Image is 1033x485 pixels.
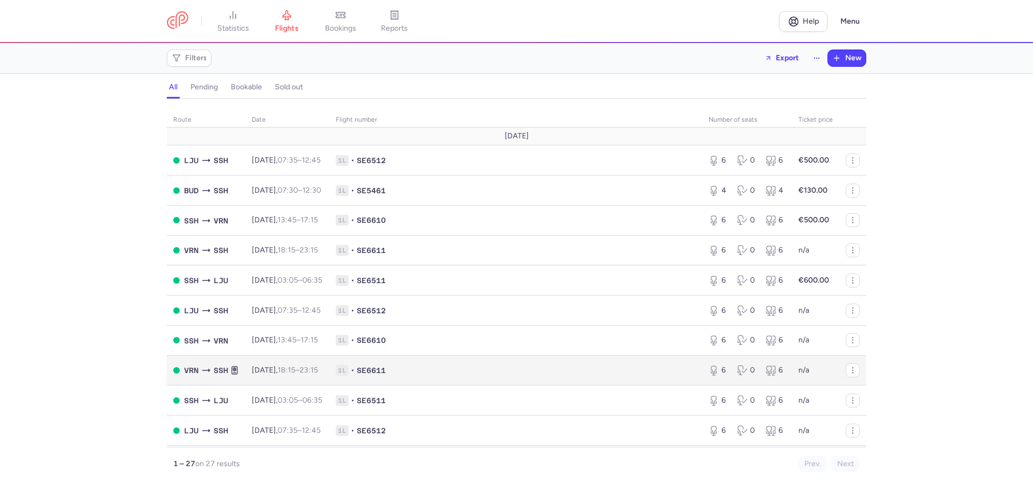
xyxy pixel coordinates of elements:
[336,275,349,286] span: 1L
[737,275,757,286] div: 0
[214,425,228,437] span: SSH
[214,244,228,256] span: SSH
[278,365,318,375] span: –
[709,245,728,256] div: 6
[336,185,349,196] span: 1L
[214,335,228,347] span: VRN
[709,275,728,286] div: 6
[792,112,839,128] th: Ticket price
[766,245,786,256] div: 6
[766,425,786,436] div: 6
[167,112,245,128] th: route
[709,335,728,346] div: 6
[766,215,786,226] div: 6
[709,425,728,436] div: 6
[252,276,322,285] span: [DATE],
[766,185,786,196] div: 4
[184,395,199,406] span: SSH
[275,24,299,33] span: flights
[351,335,355,346] span: •
[709,305,728,316] div: 6
[505,132,529,140] span: [DATE]
[776,54,799,62] span: Export
[351,275,355,286] span: •
[737,365,757,376] div: 0
[260,10,314,33] a: flights
[278,276,322,285] span: –
[252,215,318,224] span: [DATE],
[214,275,228,286] span: LJU
[798,396,809,405] span: n/a
[766,275,786,286] div: 6
[184,364,199,376] span: VRN
[252,335,318,345] span: [DATE],
[357,215,386,226] span: SE6610
[351,305,355,316] span: •
[737,425,757,436] div: 0
[300,365,318,375] time: 23:15
[766,365,786,376] div: 6
[779,11,827,32] a: Help
[834,11,866,32] button: Menu
[336,305,349,316] span: 1L
[357,185,386,196] span: SE5461
[798,335,809,345] span: n/a
[357,245,386,256] span: SE6611
[702,112,792,128] th: number of seats
[167,11,188,31] a: CitizenPlane red outlined logo
[278,306,298,315] time: 07:35
[766,335,786,346] div: 6
[275,82,303,92] h4: sold out
[351,155,355,166] span: •
[278,245,318,255] span: –
[828,50,866,66] button: New
[184,154,199,166] span: LJU
[278,186,298,195] time: 07:30
[798,456,827,472] button: Prev.
[737,215,757,226] div: 0
[803,17,819,25] span: Help
[252,245,318,255] span: [DATE],
[245,112,329,128] th: date
[184,335,199,347] span: SSH
[737,245,757,256] div: 0
[173,459,195,468] strong: 1 – 27
[300,245,318,255] time: 23:15
[709,155,728,166] div: 6
[357,305,386,316] span: SE6512
[214,364,228,376] span: SSH
[336,365,349,376] span: 1L
[351,185,355,196] span: •
[206,10,260,33] a: statistics
[190,82,218,92] h4: pending
[278,396,322,405] span: –
[766,155,786,166] div: 6
[351,215,355,226] span: •
[357,365,386,376] span: SE6611
[217,24,249,33] span: statistics
[336,155,349,166] span: 1L
[278,426,298,435] time: 07:35
[336,425,349,436] span: 1L
[314,10,367,33] a: bookings
[381,24,408,33] span: reports
[351,365,355,376] span: •
[185,54,207,62] span: Filters
[252,365,318,375] span: [DATE],
[184,305,199,317] span: LJU
[798,245,809,255] span: n/a
[214,154,228,166] span: SSH
[737,155,757,166] div: 0
[737,305,757,316] div: 0
[798,215,829,224] strong: €500.00
[798,365,809,375] span: n/a
[278,215,318,224] span: –
[214,215,228,227] span: VRN
[278,276,298,285] time: 03:05
[758,50,806,67] button: Export
[766,305,786,316] div: 6
[351,395,355,406] span: •
[278,426,321,435] span: –
[357,335,386,346] span: SE6610
[167,50,211,66] button: Filters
